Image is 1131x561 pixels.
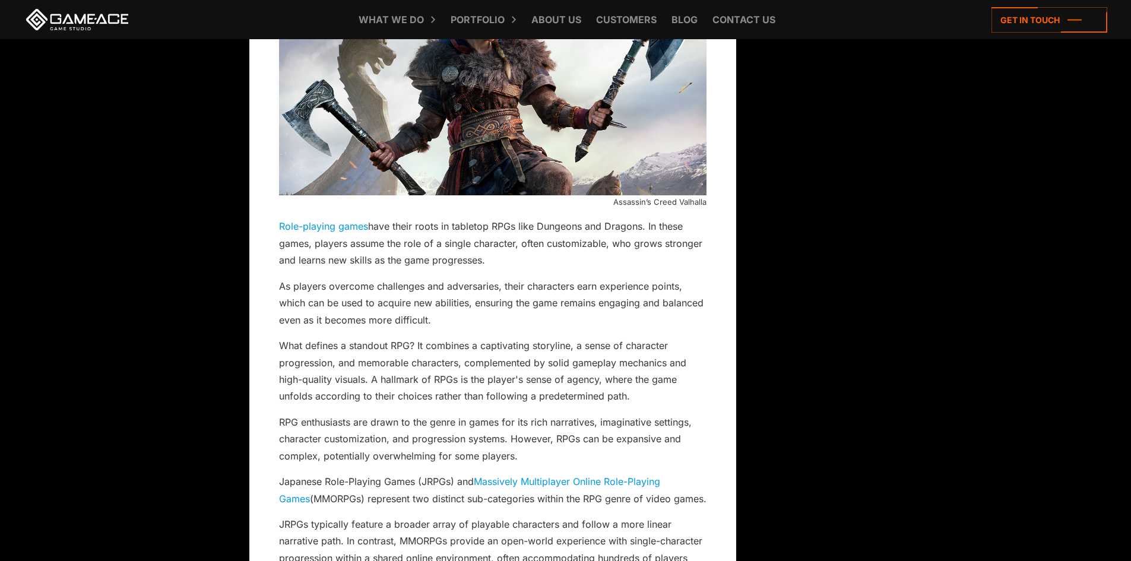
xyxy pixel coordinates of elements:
p: Assassin’s Creed Valhalla [279,195,707,209]
a: Role-playing games [279,220,368,232]
a: Massively Multiplayer Online Role-Playing Games [279,476,660,504]
p: As players overcome challenges and adversaries, their characters earn experience points, which ca... [279,278,707,328]
p: What defines a standout RPG? It combines a captivating storyline, a sense of character progressio... [279,337,707,405]
p: have their roots in tabletop RPGs like Dungeons and Dragons. In these games, players assume the r... [279,218,707,268]
p: RPG enthusiasts are drawn to the genre in games for its rich narratives, imaginative settings, ch... [279,414,707,464]
p: Japanese Role-Playing Games (JRPGs) and (MMORPGs) represent two distinct sub-categories within th... [279,473,707,507]
a: Get in touch [991,7,1107,33]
